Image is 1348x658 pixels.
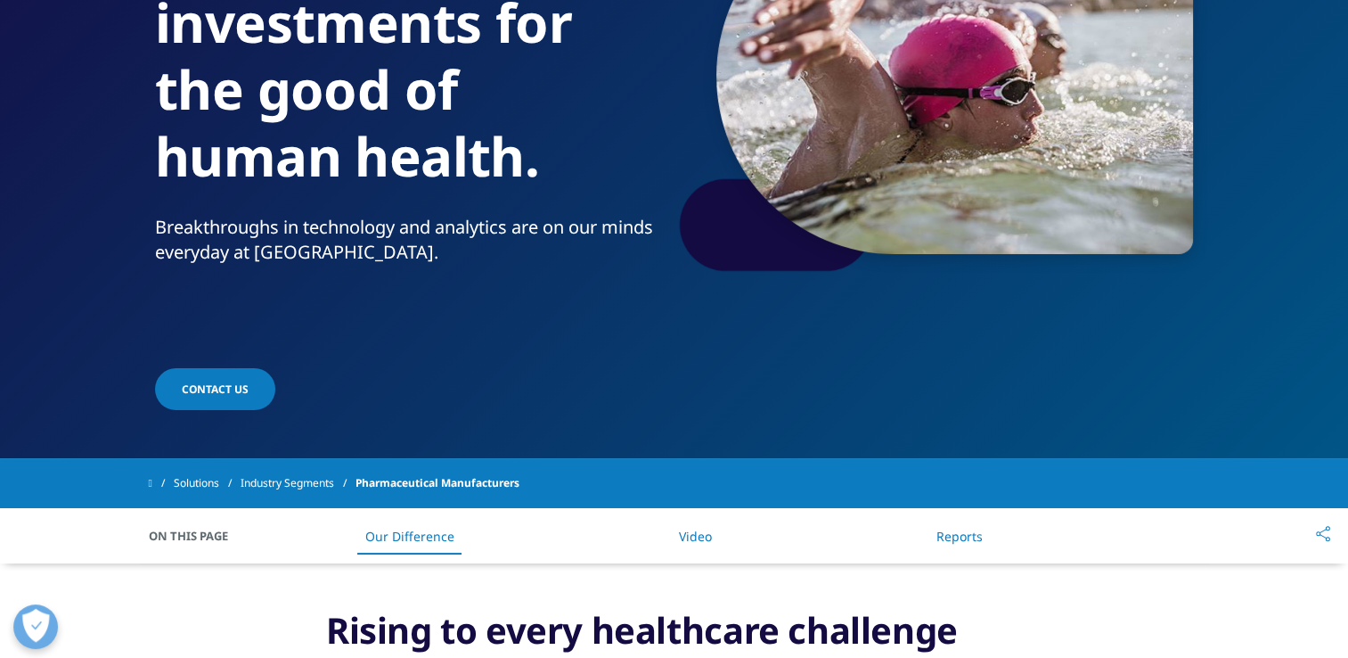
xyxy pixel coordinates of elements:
a: Contact us [155,368,275,410]
a: Reports [936,528,983,545]
a: Industry Segments [241,467,355,499]
span: Contact us [182,382,249,397]
span: Pharmaceutical Manufacturers [355,467,519,499]
span: On This Page [149,527,247,545]
p: Breakthroughs in technology and analytics are on our minds everyday at [GEOGRAPHIC_DATA]. [155,215,667,276]
button: Open Preferences [13,605,58,649]
a: Video [679,528,712,545]
a: Solutions [174,467,241,499]
a: Our Difference [365,528,454,545]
